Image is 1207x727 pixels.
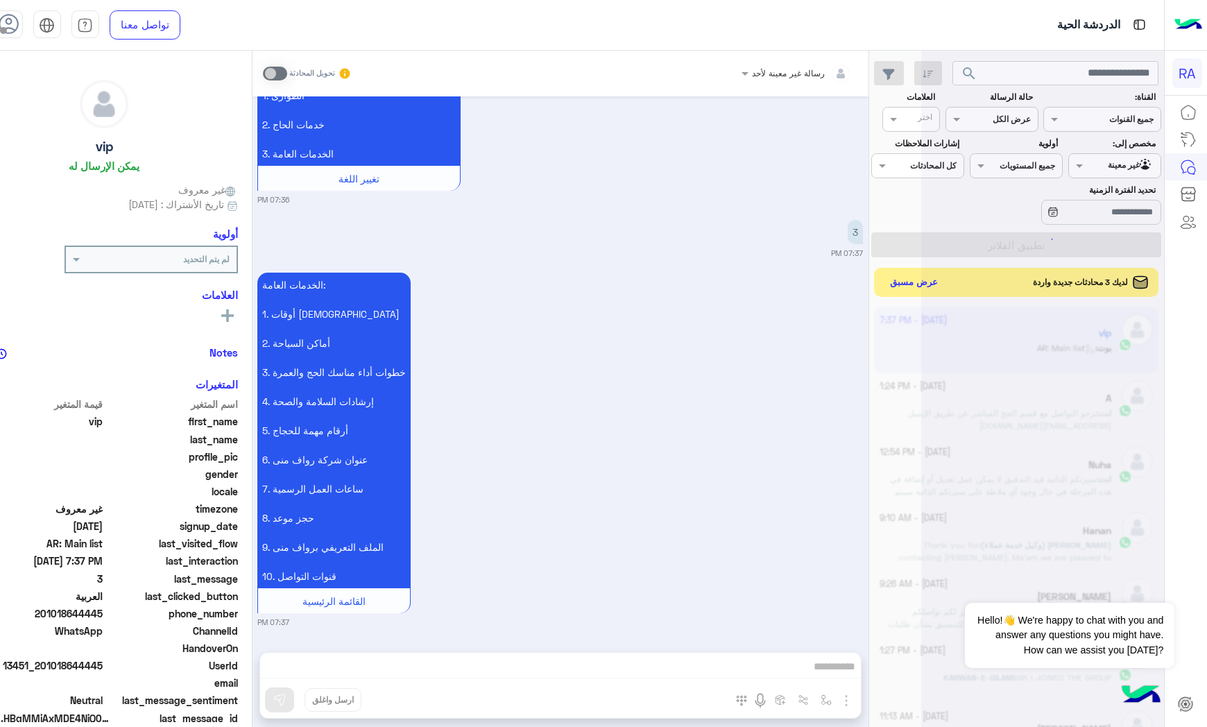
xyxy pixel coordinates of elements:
button: ارسل واغلق [305,688,361,712]
img: tab [39,17,55,33]
span: gender [105,467,238,481]
img: tab [1131,16,1148,33]
h6: Notes [209,346,238,359]
div: RA [1172,58,1202,88]
label: العلامات [873,91,935,103]
span: phone_number [105,606,238,621]
label: إشارات الملاحظات [873,137,959,150]
span: القائمة الرئيسية [302,595,366,607]
h5: vip [96,139,113,155]
h6: يمكن الإرسال له [69,160,139,172]
img: tab [77,17,93,33]
span: ChannelId [105,624,238,638]
small: تحويل المحادثة [289,68,335,79]
small: 07:37 PM [257,617,289,628]
span: email [105,676,238,690]
span: last_message_id [112,711,238,726]
span: HandoverOn [105,641,238,656]
span: locale [105,484,238,499]
h6: المتغيرات [196,378,238,391]
span: last_clicked_button [105,589,238,604]
p: 19/9/2025, 7:37 PM [848,220,863,244]
span: timezone [105,502,238,516]
p: 19/9/2025, 7:36 PM [257,54,461,166]
span: last_name [105,432,238,447]
small: 07:36 PM [257,194,289,205]
button: عرض مسبق [884,273,943,292]
img: Logo [1174,10,1202,40]
a: tab [71,10,99,40]
span: last_message_sentiment [105,693,238,708]
span: last_visited_flow [105,536,238,551]
span: first_name [105,414,238,429]
span: تغيير اللغة [339,173,379,185]
p: الدردشة الحية [1057,16,1120,35]
span: Hello!👋 We're happy to chat with you and answer any questions you might have. How can we assist y... [965,603,1174,668]
p: 19/9/2025, 7:37 PM [257,273,411,588]
span: غير معروف [178,182,238,197]
span: رسالة غير معينة لأحد [752,68,825,78]
img: hulul-logo.png [1117,672,1165,720]
div: loading... [1030,227,1054,251]
small: 07:37 PM [831,248,863,259]
h6: أولوية [213,228,238,240]
a: تواصل معنا [110,10,180,40]
span: UserId [105,658,238,673]
span: تاريخ الأشتراك : [DATE] [128,197,224,212]
button: تطبيق الفلاتر [871,232,1161,257]
div: اختر [918,111,934,127]
b: لم يتم التحديد [183,254,230,264]
span: signup_date [105,519,238,533]
span: اسم المتغير [105,397,238,411]
img: defaultAdmin.png [80,80,128,128]
span: last_message [105,572,238,586]
span: profile_pic [105,450,238,464]
span: last_interaction [105,554,238,568]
